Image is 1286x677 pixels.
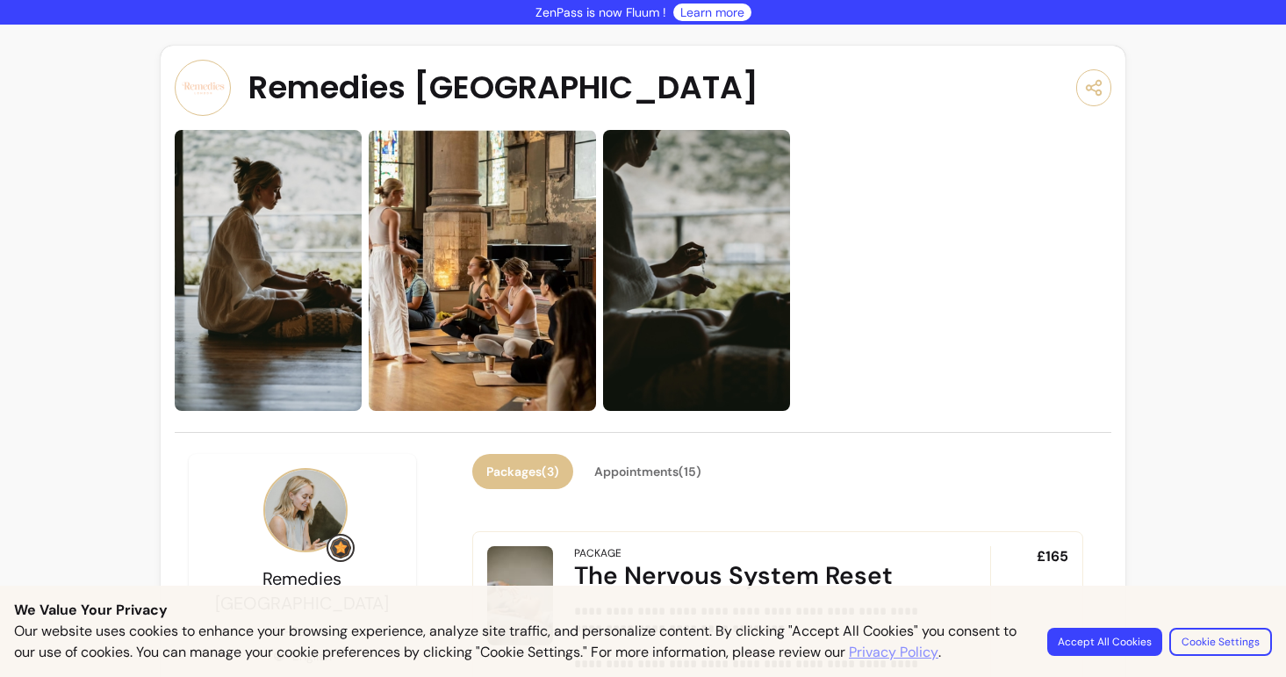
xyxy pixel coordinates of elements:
[487,546,553,645] img: The Nervous System Reset
[175,60,231,116] img: Provider image
[680,4,744,21] a: Learn more
[1047,628,1162,656] button: Accept All Cookies
[535,4,666,21] p: ZenPass is now Fluum !
[574,546,621,560] div: Package
[849,642,938,663] a: Privacy Policy
[215,567,389,615] span: Remedies [GEOGRAPHIC_DATA]
[369,130,596,411] img: https://d22cr2pskkweo8.cloudfront.net/4926cffa-c377-459e-9dea-7cf591c0c854
[580,454,715,489] button: Appointments(15)
[248,70,758,105] span: Remedies [GEOGRAPHIC_DATA]
[472,454,573,489] button: Packages(3)
[1169,628,1272,656] button: Cookie Settings
[603,130,790,411] img: https://d22cr2pskkweo8.cloudfront.net/3dbb5e81-3d17-42fb-be27-270a35b4dd59
[263,468,348,552] img: Provider image
[14,600,1272,621] p: We Value Your Privacy
[574,560,941,592] div: The Nervous System Reset
[14,621,1026,663] p: Our website uses cookies to enhance your browsing experience, analyze site traffic, and personali...
[175,130,362,411] img: https://d22cr2pskkweo8.cloudfront.net/3f5a982c-6f13-48b1-8371-dbf794fa5932
[330,537,351,558] img: Grow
